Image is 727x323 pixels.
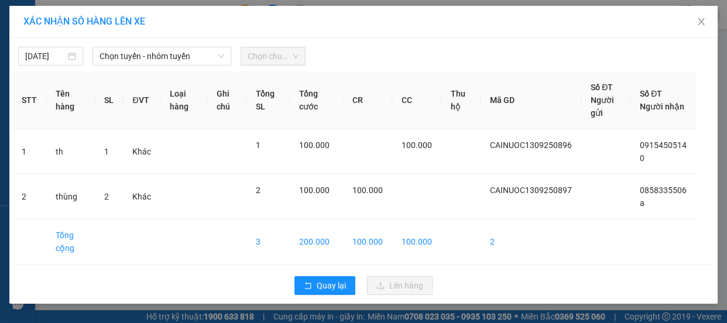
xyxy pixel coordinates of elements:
[299,185,330,195] span: 100.000
[46,71,95,129] th: Tên hàng
[392,71,441,129] th: CC
[490,140,572,150] span: CAINUOC1309250896
[640,89,662,98] span: Số ĐT
[294,276,355,295] button: rollbackQuay lại
[10,10,76,38] div: Trạm Cái Nước
[367,276,433,295] button: uploadLên hàng
[84,11,112,23] span: Nhận:
[640,198,644,208] span: a
[207,71,246,129] th: Ghi chú
[12,174,46,219] td: 2
[591,83,613,92] span: Số ĐT
[23,16,145,27] span: XÁC NHẬN SỐ HÀNG LÊN XE
[104,147,109,156] span: 1
[123,71,160,129] th: ĐVT
[10,11,28,23] span: Gửi:
[84,75,101,87] span: DĐ:
[343,71,392,129] th: CR
[123,174,160,219] td: Khác
[481,219,581,264] td: 2
[160,71,207,129] th: Loại hàng
[317,279,346,292] span: Quay lại
[697,17,706,26] span: close
[290,71,343,129] th: Tổng cước
[591,95,614,118] span: Người gửi
[84,38,166,52] div: 0
[104,192,109,201] span: 2
[95,71,123,129] th: SL
[304,281,312,291] span: rollback
[640,140,687,150] span: 0915450514
[84,68,144,109] span: ngã 3 thái lan
[246,71,289,129] th: Tổng SL
[25,50,66,63] input: 13/09/2025
[46,129,95,174] td: th
[100,47,224,65] span: Chọn tuyến - nhóm tuyến
[441,71,481,129] th: Thu hộ
[352,185,383,195] span: 100.000
[46,219,95,264] td: Tổng cộng
[685,6,718,39] button: Close
[256,185,260,195] span: 2
[392,219,441,264] td: 100.000
[640,185,687,195] span: 0858335506
[402,140,432,150] span: 100.000
[343,219,392,264] td: 100.000
[12,71,46,129] th: STT
[299,140,330,150] span: 100.000
[218,53,225,60] span: down
[84,52,166,68] div: 0915450514
[46,174,95,219] td: thùng
[640,102,684,111] span: Người nhận
[256,140,260,150] span: 1
[640,153,644,163] span: 0
[123,129,160,174] td: Khác
[12,129,46,174] td: 1
[246,219,289,264] td: 3
[84,10,166,38] div: Trạm Quận 5
[248,47,299,65] span: Chọn chuyến
[490,185,572,195] span: CAINUOC1309250897
[290,219,343,264] td: 200.000
[481,71,581,129] th: Mã GD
